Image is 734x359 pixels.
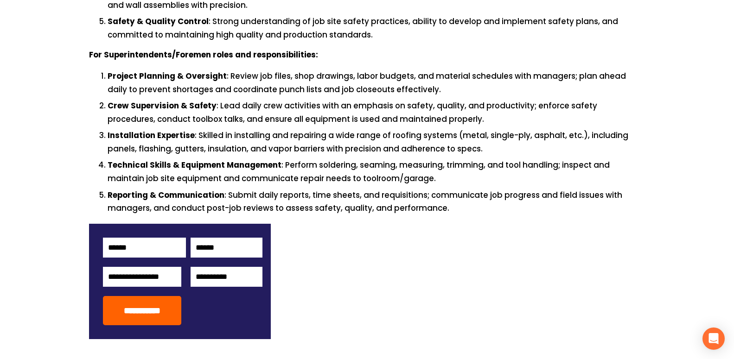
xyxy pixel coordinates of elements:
strong: Crew Supervision & Safety [108,100,217,113]
p: : Strong understanding of job site safety practices, ability to develop and implement safety plan... [108,15,645,41]
p: : Submit daily reports, time sheets, and requisitions; communicate job progress and field issues ... [108,189,645,215]
p: : Review job files, shop drawings, labor budgets, and material schedules with managers; plan ahea... [108,70,645,96]
strong: Safety & Quality Control [108,15,209,29]
strong: For Superintendents/Foremen roles and responsibilities: [89,49,318,62]
strong: Reporting & Communication [108,189,224,202]
p: : Skilled in installing and repairing a wide range of roofing systems (metal, single-ply, asphalt... [108,129,645,155]
div: Open Intercom Messenger [702,328,725,350]
strong: Technical Skills & Equipment Management [108,159,281,172]
strong: Project Planning & Oversight [108,70,227,83]
p: : Lead daily crew activities with an emphasis on safety, quality, and productivity; enforce safet... [108,100,645,126]
p: : Perform soldering, seaming, measuring, trimming, and tool handling; inspect and maintain job si... [108,159,645,185]
strong: Installation Expertise [108,129,195,143]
